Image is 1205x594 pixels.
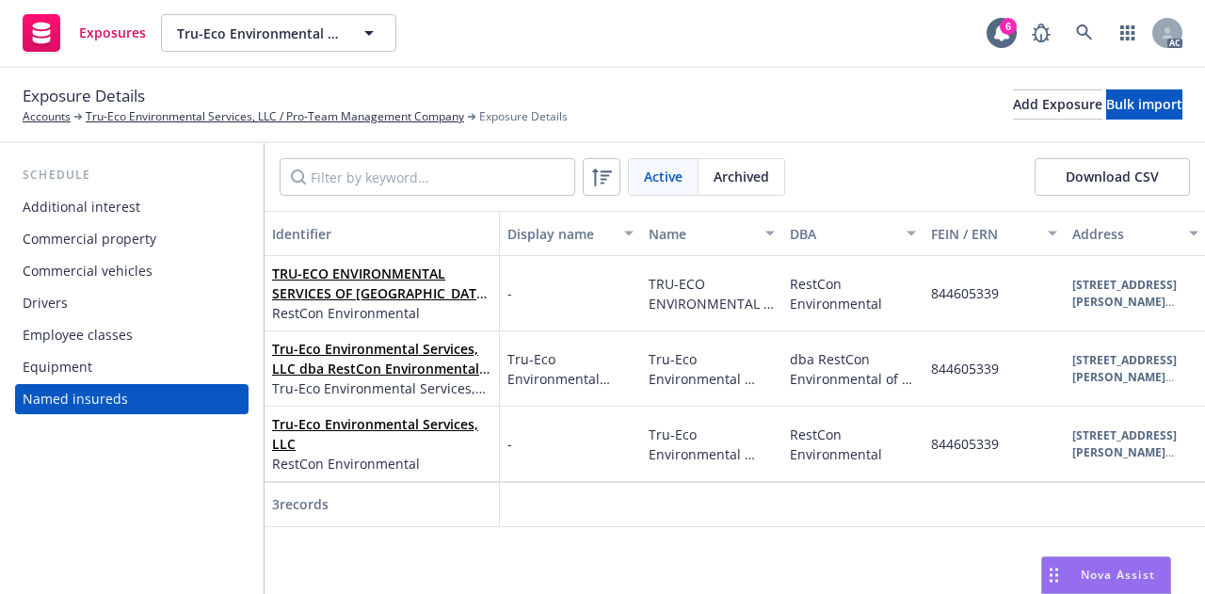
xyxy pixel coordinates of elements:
div: Bulk import [1106,90,1182,119]
span: Tru-Eco Environmental Services, LLC [649,350,755,408]
span: Active [644,167,683,186]
span: RestCon Environmental [272,454,491,474]
button: Display name [500,211,641,256]
span: Exposure Details [23,84,145,108]
div: Drag to move [1042,557,1066,593]
span: dba RestCon Environmental of [GEOGRAPHIC_DATA][US_STATE] [790,350,912,427]
span: Exposures [79,25,146,40]
button: DBA [782,211,924,256]
span: RestCon Environmental [272,303,491,323]
span: - [507,434,512,454]
div: Display name [507,224,613,244]
span: RestCon Environmental [790,275,882,313]
button: FEIN / ERN [924,211,1065,256]
div: Commercial vehicles [23,256,153,286]
a: Switch app [1109,14,1147,52]
div: 6 [1000,18,1017,35]
a: Report a Bug [1022,14,1060,52]
div: Identifier [272,224,491,244]
b: [STREET_ADDRESS][PERSON_NAME] [1072,427,1177,460]
span: Tru-Eco Environmental Services, LLC / Pro-Team Management Company [177,24,340,43]
button: Identifier [265,211,500,256]
button: Name [641,211,782,256]
span: RestCon Environmental [790,425,882,463]
span: TRU-ECO ENVIRONMENTAL SERVICES OF [GEOGRAPHIC_DATA][US_STATE], LLC [272,264,491,303]
a: Tru-Eco Environmental Services, LLC dba RestCon Environmental of [GEOGRAPHIC_DATA][US_STATE] [272,340,479,417]
span: Tru-Eco Environmental Services, LLC dba RestCon Environmental of [GEOGRAPHIC_DATA][US_STATE] [272,339,491,378]
span: 3 records [272,495,329,513]
span: Archived [714,167,769,186]
button: Tru-Eco Environmental Services, LLC / Pro-Team Management Company [161,14,396,52]
div: Employee classes [23,320,133,350]
span: TRU-ECO ENVIRONMENTAL SERVICES OF [GEOGRAPHIC_DATA][US_STATE], LLC [649,275,774,372]
button: Bulk import [1106,89,1182,120]
span: 844605339 [931,435,999,453]
a: Accounts [23,108,71,125]
b: [STREET_ADDRESS][PERSON_NAME] [1072,277,1177,310]
input: Filter by keyword... [280,158,575,196]
div: Name [649,224,754,244]
div: Additional interest [23,192,140,222]
a: Employee classes [15,320,249,350]
a: Named insureds [15,384,249,414]
a: Tru-Eco Environmental Services, LLC [272,415,478,453]
span: Tru-Eco Environmental Services, LLC dba RestCon Environmental of [GEOGRAPHIC_DATA][US_STATE] [272,378,491,398]
span: Nova Assist [1081,567,1155,583]
a: Search [1066,14,1103,52]
span: 844605339 [931,360,999,377]
span: 844605339 [931,284,999,302]
button: Add Exposure [1013,89,1102,120]
a: TRU-ECO ENVIRONMENTAL SERVICES OF [GEOGRAPHIC_DATA][US_STATE], LLC [272,265,490,322]
span: Exposure Details [479,108,568,125]
button: Nova Assist [1041,556,1171,594]
button: Download CSV [1035,158,1190,196]
span: Tru-Eco Environmental Services, LLC [649,425,755,483]
span: Tru-Eco Environmental Services, LLC dba RestCon Environmental of [GEOGRAPHIC_DATA][US_STATE] [507,349,634,389]
span: - [507,283,512,303]
a: Commercial vehicles [15,256,249,286]
div: FEIN / ERN [931,224,1036,244]
div: Named insureds [23,384,128,414]
a: Additional interest [15,192,249,222]
a: Commercial property [15,224,249,254]
div: Equipment [23,352,92,382]
span: Tru-Eco Environmental Services, LLC [272,414,491,454]
a: Tru-Eco Environmental Services, LLC / Pro-Team Management Company [86,108,464,125]
div: Schedule [15,166,249,185]
div: Drivers [23,288,68,318]
div: Commercial property [23,224,156,254]
div: DBA [790,224,895,244]
b: [STREET_ADDRESS][PERSON_NAME] [1072,352,1177,385]
div: Address [1072,224,1178,244]
a: Drivers [15,288,249,318]
a: Equipment [15,352,249,382]
a: Exposures [15,7,153,59]
div: Add Exposure [1013,90,1102,119]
